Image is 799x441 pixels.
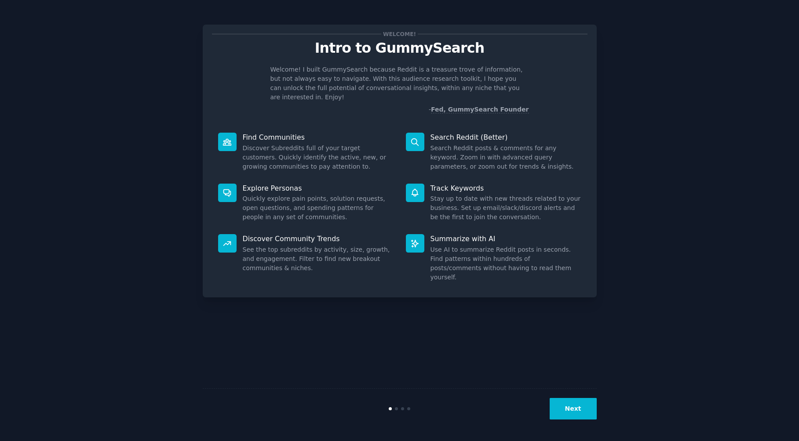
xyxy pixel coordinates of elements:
a: Fed, GummySearch Founder [431,106,529,113]
dd: Discover Subreddits full of your target customers. Quickly identify the active, new, or growing c... [243,144,394,171]
p: Summarize with AI [431,234,581,243]
p: Explore Personas [243,184,394,193]
dd: Quickly explore pain points, solution requests, open questions, and spending patterns for people ... [243,194,394,222]
span: Welcome! [381,29,417,39]
dd: See the top subreddits by activity, size, growth, and engagement. Filter to find new breakout com... [243,245,394,273]
dd: Search Reddit posts & comments for any keyword. Zoom in with advanced query parameters, or zoom o... [431,144,581,171]
p: Find Communities [243,133,394,142]
p: Track Keywords [431,184,581,193]
dd: Use AI to summarize Reddit posts in seconds. Find patterns within hundreds of posts/comments with... [431,245,581,282]
p: Search Reddit (Better) [431,133,581,142]
p: Welcome! I built GummySearch because Reddit is a treasure trove of information, but not always ea... [270,65,529,102]
dd: Stay up to date with new threads related to your business. Set up email/slack/discord alerts and ... [431,194,581,222]
button: Next [550,398,597,419]
div: - [429,105,529,114]
p: Intro to GummySearch [212,40,587,56]
p: Discover Community Trends [243,234,394,243]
